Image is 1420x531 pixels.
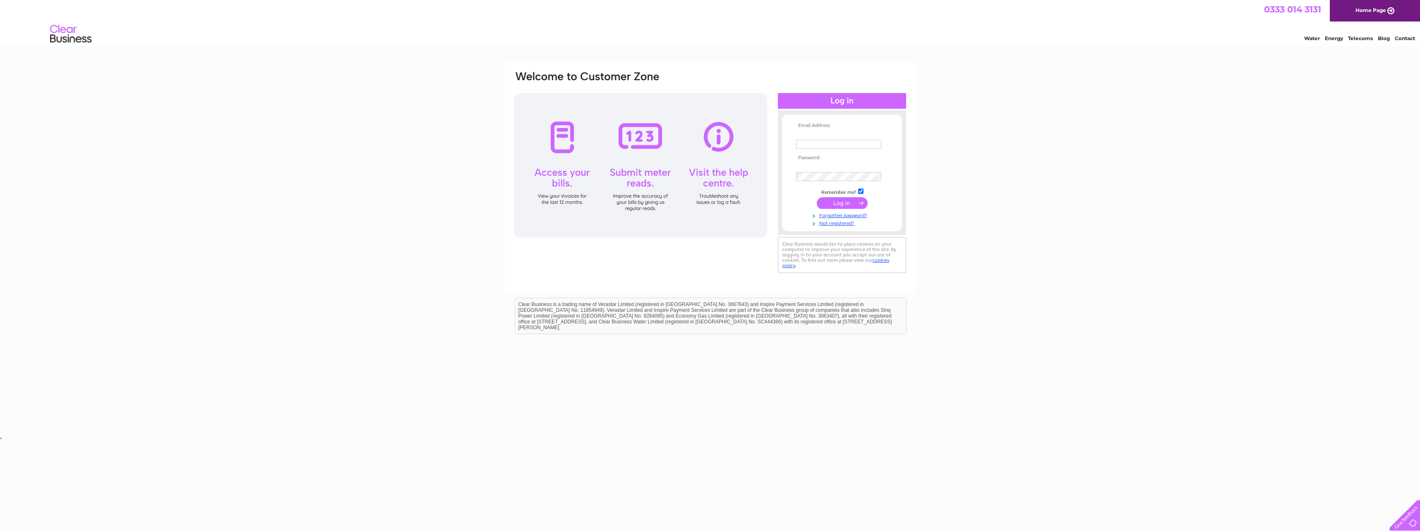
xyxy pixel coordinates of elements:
img: logo.png [50,22,92,47]
a: Contact [1395,35,1415,41]
a: Forgotten password? [796,211,890,219]
a: Not registered? [796,219,890,227]
th: Password: [794,155,890,161]
div: Clear Business is a trading name of Verastar Limited (registered in [GEOGRAPHIC_DATA] No. 3667643... [515,5,906,40]
a: 0333 014 3131 [1264,4,1321,14]
a: Water [1304,35,1320,41]
th: Email Address: [794,123,890,129]
td: Remember me? [794,187,890,196]
a: Energy [1325,35,1343,41]
a: Telecoms [1348,35,1373,41]
a: cookies policy [782,257,889,268]
input: Submit [817,197,868,209]
a: Blog [1378,35,1390,41]
div: Clear Business would like to place cookies on your computer to improve your experience of the sit... [778,237,906,273]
